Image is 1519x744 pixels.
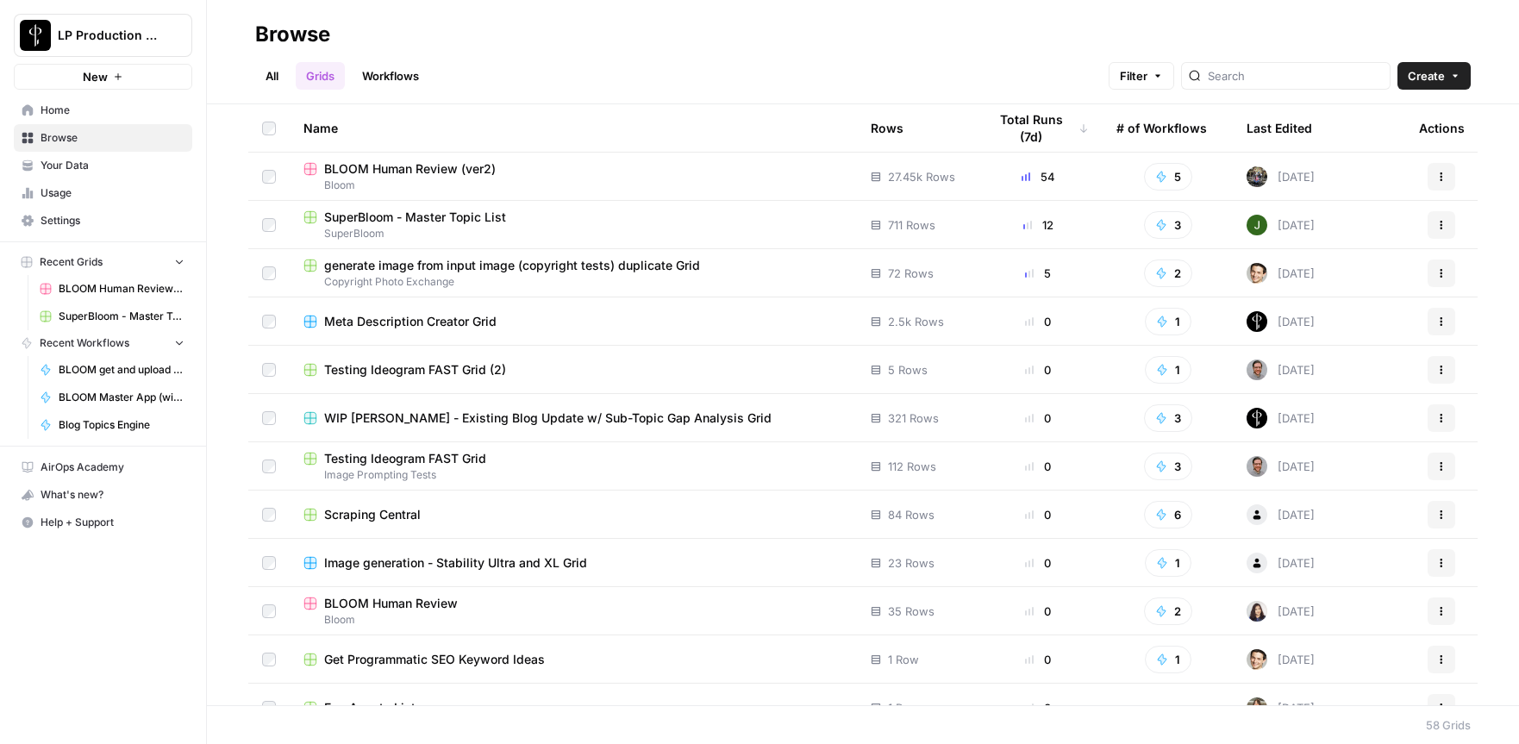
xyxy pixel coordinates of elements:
[1144,501,1192,528] button: 6
[1145,549,1191,577] button: 1
[83,68,108,85] span: New
[14,64,192,90] button: New
[32,303,192,330] a: SuperBloom - Master Topic List
[888,603,935,620] span: 35 Rows
[888,699,919,716] span: 1 Row
[888,651,919,668] span: 1 Row
[1247,601,1267,622] img: igx41einpi7acp9wwfqpquzmun49
[14,179,192,207] a: Usage
[324,313,497,330] span: Meta Description Creator Grid
[1247,697,1315,718] div: [DATE]
[1144,453,1192,480] button: 3
[871,104,903,152] div: Rows
[15,482,191,508] div: What's new?
[888,265,934,282] span: 72 Rows
[987,265,1089,282] div: 5
[41,185,184,201] span: Usage
[14,481,192,509] button: What's new?
[1144,404,1192,432] button: 3
[987,361,1089,378] div: 0
[987,506,1089,523] div: 0
[1247,311,1315,332] div: [DATE]
[1247,553,1315,573] div: [DATE]
[1247,504,1315,525] div: [DATE]
[1247,359,1267,380] img: 687sl25u46ey1xiwvt4n1x224os9
[324,595,458,612] span: BLOOM Human Review
[14,207,192,234] a: Settings
[1144,211,1192,239] button: 3
[59,390,184,405] span: BLOOM Master App (with human review)
[14,14,192,57] button: Workspace: LP Production Workloads
[14,453,192,481] a: AirOps Academy
[324,209,506,226] span: SuperBloom - Master Topic List
[987,216,1089,234] div: 12
[14,152,192,179] a: Your Data
[987,651,1089,668] div: 0
[987,603,1089,620] div: 0
[303,467,843,483] span: Image Prompting Tests
[40,254,103,270] span: Recent Grids
[59,309,184,324] span: SuperBloom - Master Topic List
[59,281,184,297] span: BLOOM Human Review (ver2)
[303,226,843,241] span: SuperBloom
[41,158,184,173] span: Your Data
[58,27,162,44] span: LP Production Workloads
[1208,67,1383,84] input: Search
[987,313,1089,330] div: 0
[32,356,192,384] a: BLOOM get and upload media
[303,651,843,668] a: Get Programmatic SEO Keyword Ideas
[303,178,843,193] span: Bloom
[41,460,184,475] span: AirOps Academy
[1247,263,1315,284] div: [DATE]
[1247,263,1267,284] img: j7temtklz6amjwtjn5shyeuwpeb0
[324,506,421,523] span: Scraping Central
[296,62,345,90] a: Grids
[888,554,935,572] span: 23 Rows
[20,20,51,51] img: LP Production Workloads Logo
[1247,166,1267,187] img: smah15upbl7bfn8oiyn8a726613u
[14,249,192,275] button: Recent Grids
[41,130,184,146] span: Browse
[1247,649,1267,670] img: j7temtklz6amjwtjn5shyeuwpeb0
[1247,215,1267,235] img: 5v0yozua856dyxnw4lpcp45mgmzh
[303,554,843,572] a: Image generation - Stability Ultra and XL Grid
[1247,601,1315,622] div: [DATE]
[987,699,1089,716] div: 0
[888,168,955,185] span: 27.45k Rows
[303,257,843,290] a: generate image from input image (copyright tests) duplicate GridCopyright Photo Exchange
[1145,646,1191,673] button: 1
[32,411,192,439] a: Blog Topics Engine
[1247,166,1315,187] div: [DATE]
[303,612,843,628] span: Bloom
[1144,259,1192,287] button: 2
[1247,104,1312,152] div: Last Edited
[324,699,416,716] span: Exp Agents List
[41,213,184,228] span: Settings
[255,62,289,90] a: All
[303,699,843,716] a: Exp Agents List
[1247,697,1267,718] img: jujf9ugd1y9aii76pf9yarlb26xy
[987,168,1089,185] div: 54
[303,595,843,628] a: BLOOM Human ReviewBloom
[1397,62,1471,90] button: Create
[14,97,192,124] a: Home
[32,275,192,303] a: BLOOM Human Review (ver2)
[59,417,184,433] span: Blog Topics Engine
[888,216,935,234] span: 711 Rows
[303,313,843,330] a: Meta Description Creator Grid
[1109,62,1174,90] button: Filter
[303,274,843,290] span: Copyright Photo Exchange
[1144,597,1192,625] button: 2
[1247,359,1315,380] div: [DATE]
[59,362,184,378] span: BLOOM get and upload media
[1247,456,1315,477] div: [DATE]
[324,160,496,178] span: BLOOM Human Review (ver2)
[14,330,192,356] button: Recent Workflows
[303,410,843,427] a: WIP [PERSON_NAME] - Existing Blog Update w/ Sub-Topic Gap Analysis Grid
[888,458,936,475] span: 112 Rows
[1120,67,1147,84] span: Filter
[987,410,1089,427] div: 0
[41,515,184,530] span: Help + Support
[1145,308,1191,335] button: 1
[40,335,129,351] span: Recent Workflows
